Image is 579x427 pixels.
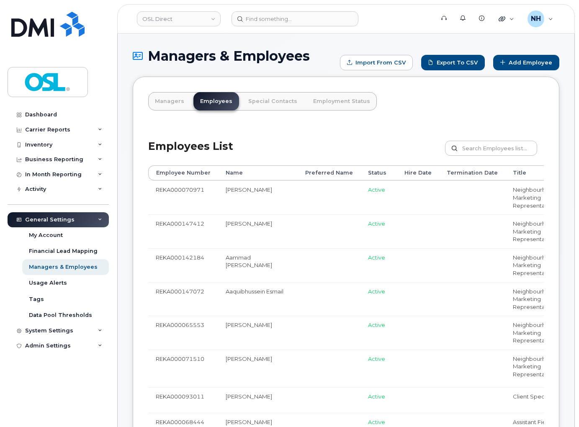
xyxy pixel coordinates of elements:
a: Employees [193,92,239,111]
td: [PERSON_NAME] [218,316,298,350]
th: Status [360,165,397,180]
td: Neighbourhood Marketing Representative [505,214,564,248]
td: Neighbourhood Marketing Representative [505,180,564,214]
a: Export to CSV [421,55,485,70]
span: Active [368,288,385,295]
td: [PERSON_NAME] [218,214,298,248]
td: Neighbourhood Marketing Representative [505,316,564,350]
td: Aaquibhussein Esmail [218,282,298,316]
a: Employment Status [306,92,377,111]
th: Termination Date [439,165,505,180]
td: REKA000065553 [148,316,218,350]
th: Name [218,165,298,180]
td: Neighbourhood Marketing Representative [505,350,564,387]
td: [PERSON_NAME] [218,350,298,387]
span: Active [368,220,385,227]
th: Preferred Name [298,165,360,180]
h1: Managers & Employees [133,49,336,63]
td: Aammad [PERSON_NAME] [218,248,298,282]
td: REKA000071510 [148,350,218,387]
a: Managers [148,92,191,111]
td: REKA000070971 [148,180,218,214]
td: Client Specialist [505,387,564,413]
a: Special Contacts [242,92,304,111]
td: [PERSON_NAME] [218,180,298,214]
th: Employee Number [148,165,218,180]
td: REKA000093011 [148,387,218,413]
span: Active [368,186,385,193]
a: Add Employee [493,55,559,70]
span: Active [368,355,385,362]
td: Neighbourhood Marketing Representative [505,248,564,282]
form: Import from CSV [340,55,413,70]
span: Active [368,419,385,425]
td: REKA000147072 [148,282,218,316]
span: Active [368,254,385,261]
span: Active [368,393,385,400]
th: Title [505,165,564,180]
td: Neighbourhood Marketing Representative [505,282,564,316]
h2: Employees List [148,141,233,165]
th: Hire Date [397,165,439,180]
td: [PERSON_NAME] [218,387,298,413]
td: REKA000142184 [148,248,218,282]
td: REKA000147412 [148,214,218,248]
span: Active [368,322,385,328]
